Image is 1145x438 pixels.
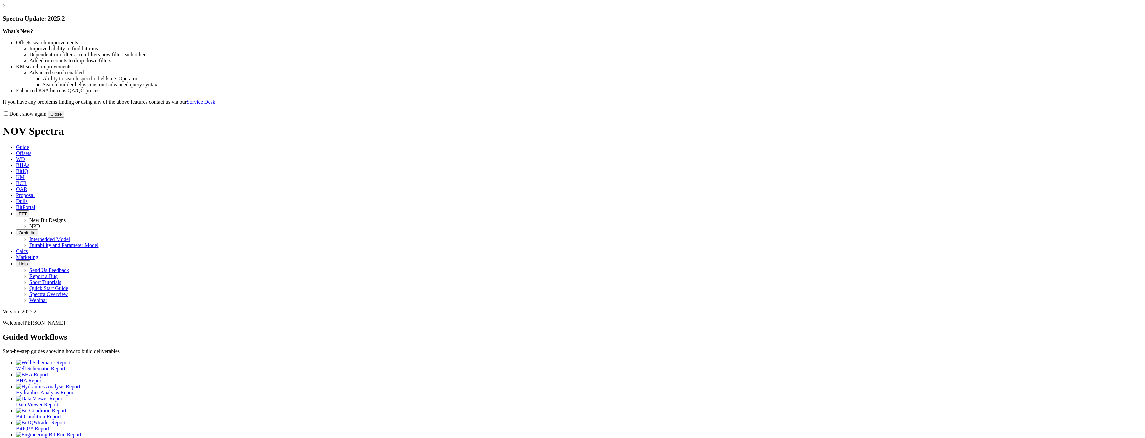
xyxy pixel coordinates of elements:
[29,46,1142,52] li: Improved ability to find bit runs
[29,267,69,273] a: Send Us Feedback
[16,144,29,150] span: Guide
[16,180,27,186] span: BCR
[16,384,80,390] img: Hydraulics Analysis Report
[19,211,27,216] span: FTT
[16,186,27,192] span: OAR
[16,150,31,156] span: Offsets
[16,254,38,260] span: Marketing
[16,40,1142,46] li: Offsets search improvements
[29,279,61,285] a: Short Tutorials
[16,426,49,431] span: BitIQ™ Report
[16,432,81,438] img: Engineering Bit Run Report
[29,273,58,279] a: Report a Bug
[3,28,33,34] strong: What's New?
[19,261,28,266] span: Help
[16,88,1142,94] li: Enhanced KSA bit runs QA/QC process
[29,242,99,248] a: Durability and Parameter Model
[4,111,8,116] input: Don't show again
[16,372,48,378] img: BHA Report
[3,320,1142,326] p: Welcome
[16,378,43,383] span: BHA Report
[16,396,64,402] img: Data Viewer Report
[43,76,1142,82] li: Ability to search specific fields i.e. Operator
[16,162,29,168] span: BHAs
[29,236,70,242] a: Interbedded Model
[43,82,1142,88] li: Search builder helps construct advanced query syntax
[29,70,1142,76] li: Advanced search enabled
[187,99,215,105] a: Service Desk
[3,99,1142,105] p: If you have any problems finding or using any of the above features contact us via our
[29,297,47,303] a: Webinar
[29,223,40,229] a: NPD
[3,125,1142,137] h1: NOV Spectra
[3,15,1142,22] h3: Spectra Update: 2025.2
[29,58,1142,64] li: Added run counts to drop-down filters
[16,390,75,395] span: Hydraulics Analysis Report
[29,52,1142,58] li: Dependent run filters - run filters now filter each other
[16,402,59,407] span: Data Viewer Report
[29,217,66,223] a: New Bit Designs
[3,3,6,8] a: ×
[48,111,64,118] button: Close
[16,64,1142,70] li: KM search improvements
[3,309,1142,315] div: Version: 2025.2
[3,333,1142,342] h2: Guided Workflows
[16,414,61,419] span: Bit Condition Report
[16,168,28,174] span: BitIQ
[16,360,71,366] img: Well Schematic Report
[16,198,28,204] span: Dulls
[16,192,35,198] span: Proposal
[16,156,25,162] span: WD
[16,366,65,371] span: Well Schematic Report
[29,285,68,291] a: Quick Start Guide
[16,408,66,414] img: Bit Condition Report
[19,230,35,235] span: OrbitLite
[16,248,28,254] span: Calcs
[3,111,46,117] label: Don't show again
[3,348,1142,354] p: Step-by-step guides showing how to build deliverables
[23,320,65,326] span: [PERSON_NAME]
[16,204,35,210] span: BitPortal
[29,291,68,297] a: Spectra Overview
[16,420,66,426] img: BitIQ&trade; Report
[16,174,25,180] span: KM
